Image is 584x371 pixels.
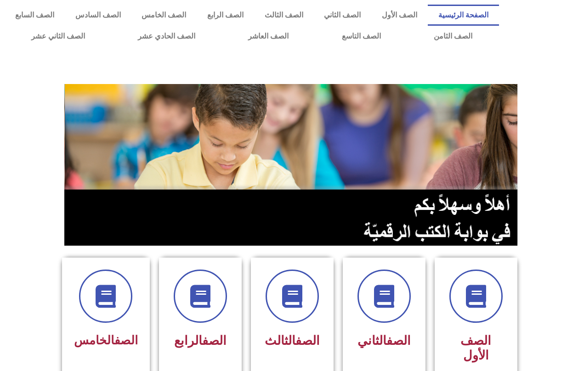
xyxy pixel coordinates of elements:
a: الصف العاشر [222,26,315,47]
a: الصف التاسع [315,26,407,47]
a: الصف السابع [5,5,65,26]
a: الصف الثالث [254,5,314,26]
a: الصف [386,333,411,348]
a: الصف الأول [371,5,428,26]
a: الصف الرابع [197,5,254,26]
span: الثالث [265,333,320,348]
a: الصفحة الرئيسية [428,5,499,26]
span: الصف الأول [460,333,491,363]
a: الصف [114,333,138,347]
a: الصف الحادي عشر [111,26,221,47]
span: الثاني [357,333,411,348]
span: الرابع [174,333,227,348]
a: الصف الثاني [314,5,372,26]
span: الخامس [74,333,138,347]
a: الصف [295,333,320,348]
a: الصف الثاني عشر [5,26,111,47]
a: الصف الثامن [407,26,499,47]
a: الصف السادس [65,5,131,26]
a: الصف [202,333,227,348]
a: الصف الخامس [131,5,197,26]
